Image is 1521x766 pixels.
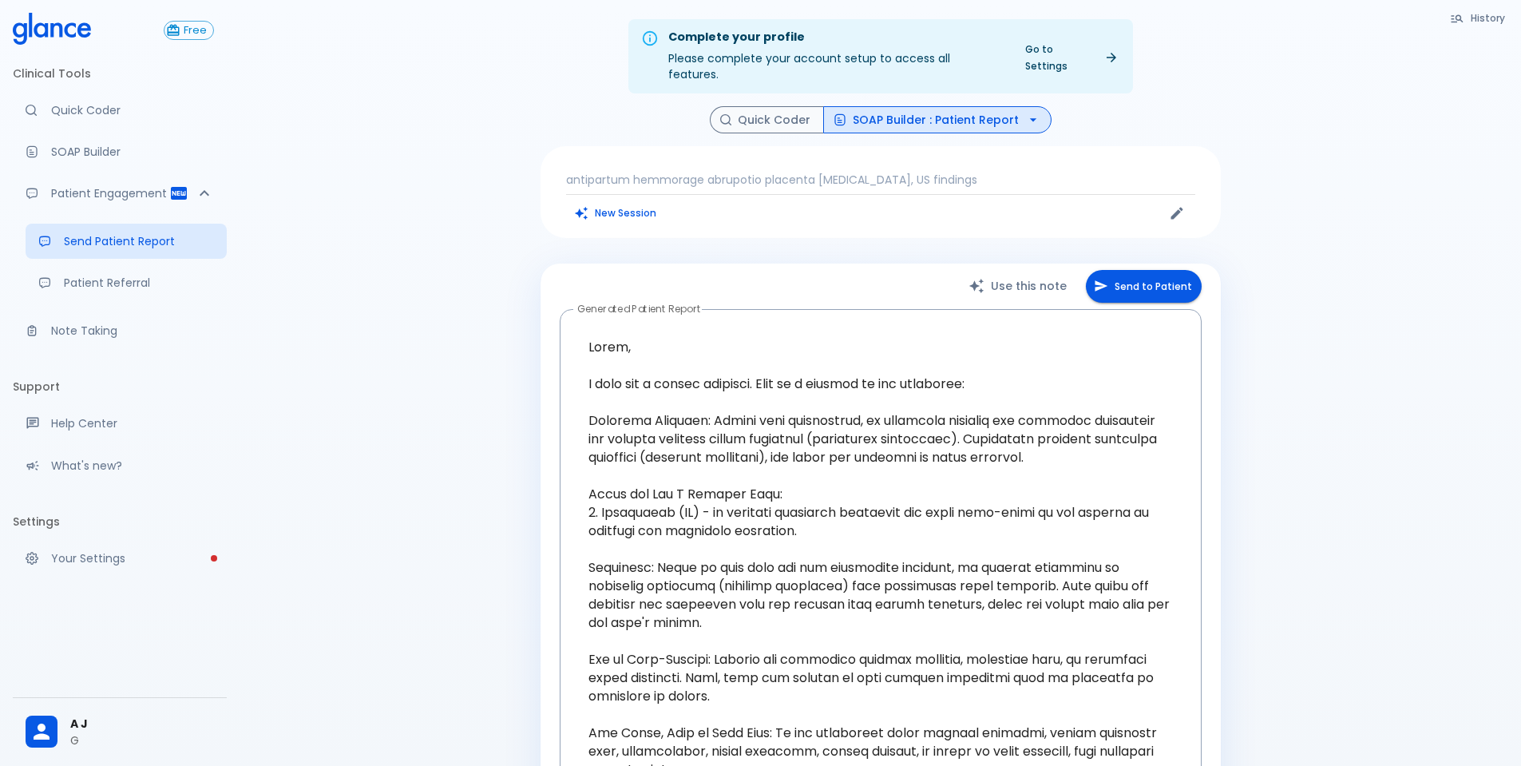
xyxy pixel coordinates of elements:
[51,102,214,118] p: Quick Coder
[70,716,214,732] span: A J
[51,550,214,566] p: Your Settings
[51,323,214,339] p: Note Taking
[13,54,227,93] li: Clinical Tools
[668,29,1003,46] div: Complete your profile
[13,313,227,348] a: Advanced note-taking
[13,134,227,169] a: Docugen: Compose a clinical documentation in seconds
[1442,6,1515,30] button: History
[566,172,1195,188] p: antipartum hemmorage abrupotio placenta [MEDICAL_DATA], US findings
[26,265,227,300] a: Receive patient referrals
[1165,201,1189,225] button: Edit
[710,106,824,134] button: Quick Coder
[668,24,1003,89] div: Please complete your account setup to access all features.
[26,224,227,259] a: Send a patient summary
[13,406,227,441] a: Get help from our support team
[13,448,227,483] div: Recent updates and feature releases
[177,25,213,37] span: Free
[1086,270,1202,303] button: Send to Patient
[64,233,214,249] p: Send Patient Report
[51,415,214,431] p: Help Center
[566,201,666,224] button: Clears all inputs and results.
[13,541,227,576] a: Please complete account setup
[64,275,214,291] p: Patient Referral
[823,106,1052,134] button: SOAP Builder : Patient Report
[1016,38,1127,77] a: Go to Settings
[13,502,227,541] li: Settings
[70,732,214,748] p: G
[51,185,169,201] p: Patient Engagement
[953,270,1086,303] button: Use this note
[13,367,227,406] li: Support
[51,458,214,474] p: What's new?
[13,704,227,760] div: A JG
[164,21,214,40] button: Free
[13,93,227,128] a: Moramiz: Find ICD10AM codes instantly
[164,21,227,40] a: Click to view or change your subscription
[51,144,214,160] p: SOAP Builder
[13,176,227,211] div: Patient Reports & Referrals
